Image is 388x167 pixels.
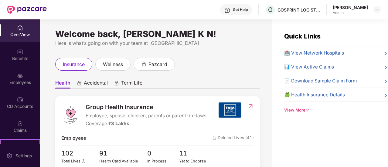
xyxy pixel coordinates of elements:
span: info-circle [82,159,85,163]
img: svg+xml;base64,PHN2ZyBpZD0iRHJvcGRvd24tMzJ4MzIiIHhtbG5zPSJodHRwOi8vd3d3LnczLm9yZy8yMDAwL3N2ZyIgd2... [375,7,379,12]
div: Coverage: [86,120,206,127]
div: Yet to Endorse [179,158,211,164]
span: Quick Links [284,32,321,40]
div: [PERSON_NAME] [333,5,368,10]
span: right [383,51,388,57]
span: G [268,6,273,13]
span: right [383,78,388,85]
img: insurerIcon [219,102,241,118]
div: Health Card Available [99,158,147,164]
img: RedirectIcon [247,103,254,109]
span: 0 [147,149,179,159]
div: View More [284,107,388,113]
span: wellness [103,61,123,68]
span: down [305,108,309,112]
img: deleteIcon [213,136,216,140]
img: svg+xml;base64,PHN2ZyBpZD0iSG9tZSIgeG1sbnM9Imh0dHA6Ly93d3cudzMub3JnLzIwMDAvc3ZnIiB3aWR0aD0iMjAiIG... [17,25,23,31]
span: 91 [99,149,147,159]
img: svg+xml;base64,PHN2ZyBpZD0iSGVscC0zMngzMiIgeG1sbnM9Imh0dHA6Ly93d3cudzMub3JnLzIwMDAvc3ZnIiB3aWR0aD... [224,7,230,13]
span: Group Health Insurance [86,102,206,112]
img: svg+xml;base64,PHN2ZyBpZD0iU2V0dGluZy0yMHgyMCIgeG1sbnM9Imh0dHA6Ly93d3cudzMub3JnLzIwMDAvc3ZnIiB3aW... [6,153,12,159]
img: New Pazcare Logo [7,6,47,14]
div: Here is what’s going on with your team at [GEOGRAPHIC_DATA] [55,39,260,47]
span: ₹3 Lakhs [108,121,129,126]
img: svg+xml;base64,PHN2ZyBpZD0iQ2xhaW0iIHhtbG5zPSJodHRwOi8vd3d3LnczLm9yZy8yMDAwL3N2ZyIgd2lkdGg9IjIwIi... [17,121,23,127]
div: animation [77,80,82,86]
span: 🍏 Health Insurance Details [284,91,345,99]
span: Term Life [121,80,142,89]
div: animation [114,80,119,86]
span: Accidental [84,80,108,89]
div: GOSPRINT LOGISTICS PRIVATE LIMITED [277,7,320,13]
span: 📊 View Active Claims [284,63,334,71]
img: svg+xml;base64,PHN2ZyBpZD0iRW1wbG95ZWVzIiB4bWxucz0iaHR0cDovL3d3dy53My5vcmcvMjAwMC9zdmciIHdpZHRoPS... [17,73,23,79]
div: Settings [14,153,34,159]
span: insurance [63,61,85,68]
span: 📄 Download Sample Claim Form [284,77,357,85]
div: In Process [147,158,179,164]
span: 🏥 View Network Hospitals [284,49,344,57]
span: right [383,92,388,99]
span: pazcard [148,61,167,68]
span: Deleted Lives (41) [213,135,254,142]
span: Total Lives [61,159,80,163]
span: 102 [61,149,85,159]
span: Employees [61,135,86,142]
span: 11 [179,149,211,159]
span: Health [55,80,70,89]
img: svg+xml;base64,PHN2ZyBpZD0iQ0RfQWNjb3VudHMiIGRhdGEtbmFtZT0iQ0QgQWNjb3VudHMiIHhtbG5zPSJodHRwOi8vd3... [17,97,23,103]
div: Admin [333,10,368,15]
div: Welcome back, [PERSON_NAME] K N! [55,32,260,36]
img: logo [61,106,80,124]
img: svg+xml;base64,PHN2ZyBpZD0iQmVuZWZpdHMiIHhtbG5zPSJodHRwOi8vd3d3LnczLm9yZy8yMDAwL3N2ZyIgd2lkdGg9Ij... [17,49,23,55]
div: animation [141,61,147,67]
span: Employee, spouse, children, parents or parent-in-laws [86,112,206,119]
span: right [383,65,388,71]
div: Get Help [233,7,248,12]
